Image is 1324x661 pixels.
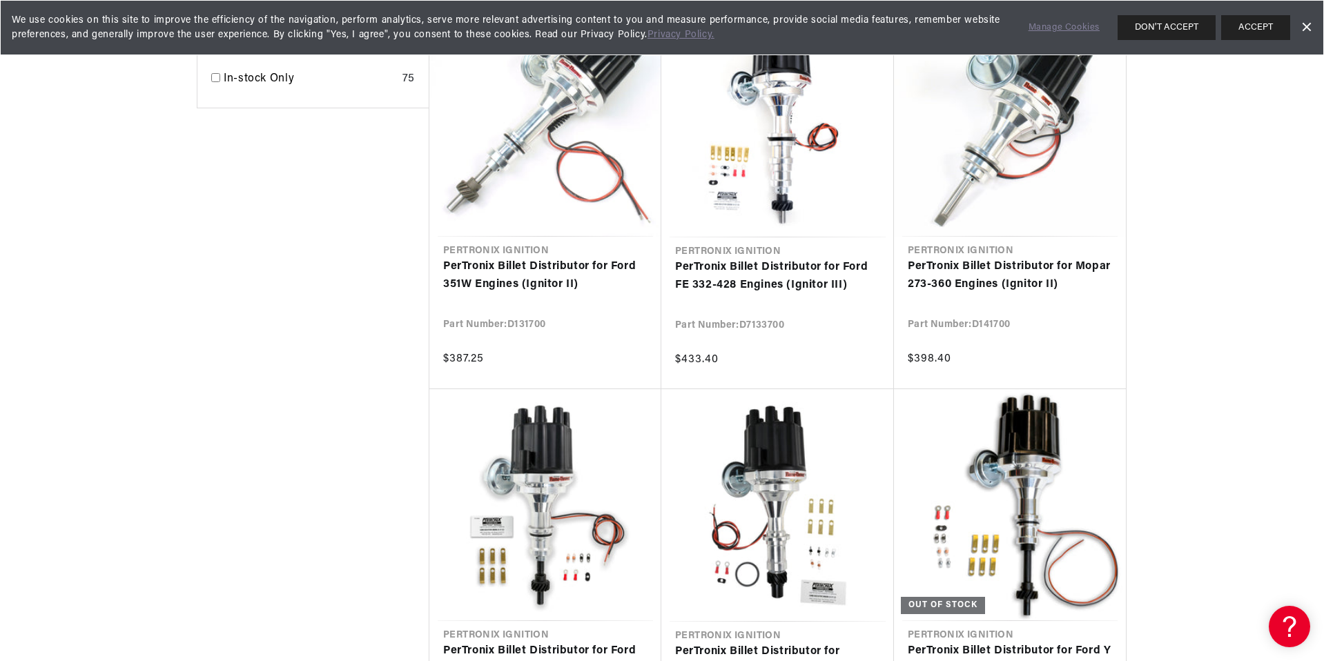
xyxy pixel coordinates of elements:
[443,258,648,293] a: PerTronix Billet Distributor for Ford 351W Engines (Ignitor II)
[1296,17,1316,38] a: Dismiss Banner
[12,13,1009,42] span: We use cookies on this site to improve the efficiency of the navigation, perform analytics, serve...
[675,259,880,294] a: PerTronix Billet Distributor for Ford FE 332-428 Engines (Ignitor III)
[908,258,1112,293] a: PerTronix Billet Distributor for Mopar 273-360 Engines (Ignitor II)
[402,70,415,88] div: 75
[224,70,397,88] a: In-stock Only
[1118,15,1216,40] button: DON'T ACCEPT
[648,30,714,40] a: Privacy Policy.
[1221,15,1290,40] button: ACCEPT
[1029,21,1100,35] a: Manage Cookies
